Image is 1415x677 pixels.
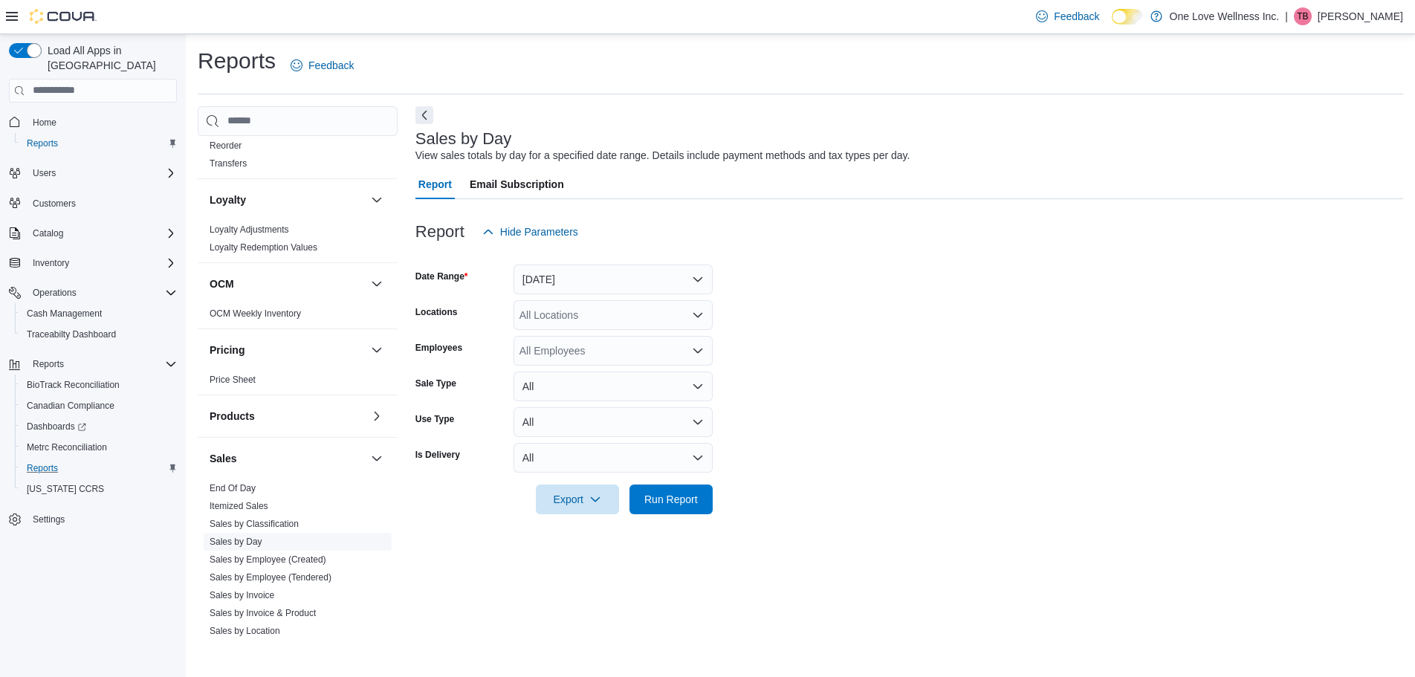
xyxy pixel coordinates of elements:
a: Sales by Location [210,626,280,636]
span: Traceabilty Dashboard [21,325,177,343]
span: Sales by Invoice & Product [210,607,316,619]
span: Hide Parameters [500,224,578,239]
button: BioTrack Reconciliation [15,375,183,395]
button: Catalog [27,224,69,242]
button: Products [210,409,365,424]
span: Catalog [27,224,177,242]
a: End Of Day [210,483,256,493]
span: Sales by Invoice [210,589,274,601]
button: OCM [368,275,386,293]
span: Price Sheet [210,374,256,386]
span: Sales by Day [210,536,262,548]
span: Catalog [33,227,63,239]
h3: Sales [210,451,237,466]
a: Customers [27,195,82,213]
button: Loyalty [368,191,386,209]
h1: Reports [198,46,276,76]
span: Users [27,164,177,182]
nav: Complex example [9,106,177,569]
a: Price Sheet [210,375,256,385]
button: Customers [3,192,183,214]
span: Dashboards [21,418,177,435]
h3: Products [210,409,255,424]
h3: OCM [210,276,234,291]
span: Users [33,167,56,179]
span: Sales by Classification [210,518,299,530]
span: Dashboards [27,421,86,433]
button: Cash Management [15,303,183,324]
a: Dashboards [21,418,92,435]
label: Is Delivery [415,449,460,461]
span: Sales by Location per Day [210,643,314,655]
p: One Love Wellness Inc. [1170,7,1280,25]
a: Canadian Compliance [21,397,120,415]
span: Export [545,485,610,514]
button: Loyalty [210,192,365,207]
button: Inventory [3,253,183,273]
a: Home [27,114,62,132]
span: Cash Management [21,305,177,323]
span: Canadian Compliance [27,400,114,412]
label: Use Type [415,413,454,425]
button: Traceabilty Dashboard [15,324,183,345]
span: Metrc Reconciliation [21,438,177,456]
button: Products [368,407,386,425]
span: Home [27,113,177,132]
a: Sales by Day [210,537,262,547]
span: Sales by Location [210,625,280,637]
button: Hide Parameters [476,217,584,247]
span: Email Subscription [470,169,564,199]
a: Itemized Sales [210,501,268,511]
a: Loyalty Redemption Values [210,242,317,253]
button: Reports [15,133,183,154]
a: Traceabilty Dashboard [21,325,122,343]
a: Metrc Reconciliation [21,438,113,456]
span: Customers [27,194,177,213]
p: [PERSON_NAME] [1318,7,1403,25]
span: Operations [27,284,177,302]
input: Dark Mode [1112,9,1143,25]
span: BioTrack Reconciliation [27,379,120,391]
span: Feedback [1054,9,1099,24]
span: TB [1297,7,1308,25]
span: Reorder [210,140,242,152]
span: Sales by Employee (Created) [210,554,326,566]
a: OCM Weekly Inventory [210,308,301,319]
span: Run Report [644,492,698,507]
span: Report [418,169,452,199]
button: Users [3,163,183,184]
span: Itemized Sales [210,500,268,512]
button: Next [415,106,433,124]
span: Customers [33,198,76,210]
button: OCM [210,276,365,291]
span: Reports [21,135,177,152]
button: [US_STATE] CCRS [15,479,183,499]
label: Locations [415,306,458,318]
a: Loyalty Adjustments [210,224,289,235]
button: Operations [27,284,82,302]
a: Reports [21,135,64,152]
h3: Loyalty [210,192,246,207]
span: Settings [27,510,177,528]
span: Inventory [27,254,177,272]
span: Home [33,117,56,129]
h3: Sales by Day [415,130,512,148]
button: All [514,407,713,437]
div: Pricing [198,371,398,395]
button: Reports [15,458,183,479]
span: Cash Management [27,308,102,320]
a: Feedback [285,51,360,80]
div: Loyalty [198,221,398,262]
button: Users [27,164,62,182]
button: Run Report [629,485,713,514]
label: Date Range [415,271,468,282]
button: Sales [210,451,365,466]
span: Reports [27,137,58,149]
span: Washington CCRS [21,480,177,498]
span: Reports [21,459,177,477]
span: Canadian Compliance [21,397,177,415]
span: End Of Day [210,482,256,494]
span: Operations [33,287,77,299]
